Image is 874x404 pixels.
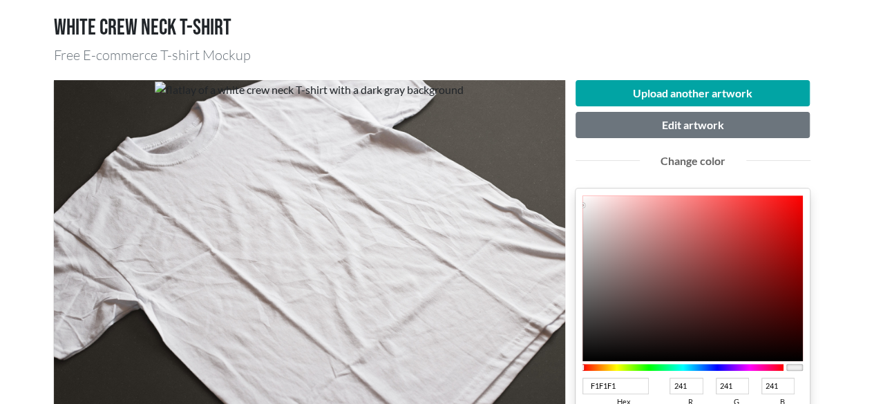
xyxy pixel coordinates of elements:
[576,80,810,106] button: Upload another artwork
[54,47,821,64] h3: Free E-commerce T-shirt Mockup
[576,112,810,138] button: Edit artwork
[54,15,821,41] h1: White crew neck T-shirt
[650,153,736,169] div: Change color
